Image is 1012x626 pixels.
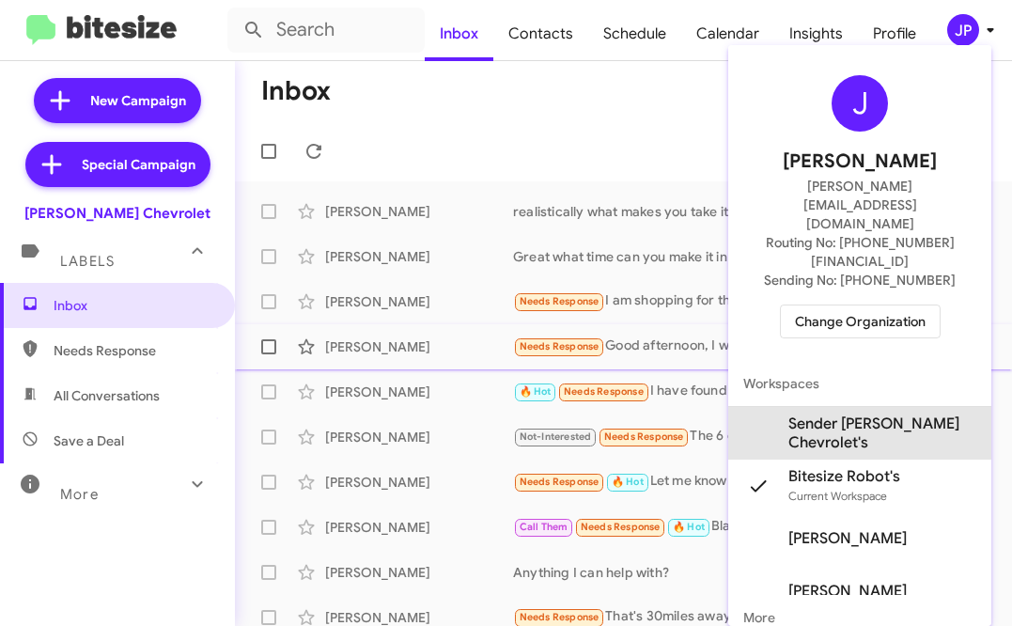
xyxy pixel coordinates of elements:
[728,361,991,406] span: Workspaces
[788,415,976,452] span: Sender [PERSON_NAME] Chevrolet's
[832,75,888,132] div: J
[764,271,956,290] span: Sending No: [PHONE_NUMBER]
[788,467,900,486] span: Bitesize Robot's
[788,529,907,548] span: [PERSON_NAME]
[783,147,937,177] span: [PERSON_NAME]
[788,489,887,503] span: Current Workspace
[751,233,969,271] span: Routing No: [PHONE_NUMBER][FINANCIAL_ID]
[788,582,907,601] span: [PERSON_NAME]
[751,177,969,233] span: [PERSON_NAME][EMAIL_ADDRESS][DOMAIN_NAME]
[795,305,926,337] span: Change Organization
[780,305,941,338] button: Change Organization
